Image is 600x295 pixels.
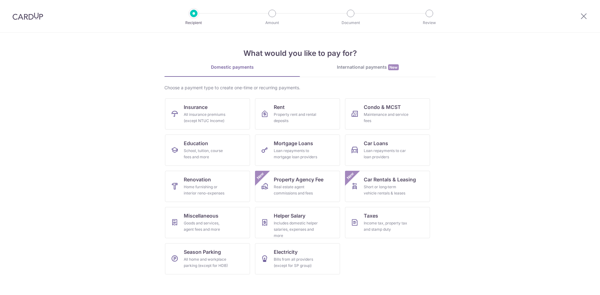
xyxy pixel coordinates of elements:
[165,243,250,274] a: Season ParkingAll home and workplace parking (except for HDB)
[364,111,409,124] div: Maintenance and service fees
[345,171,356,181] span: New
[255,171,340,202] a: Property Agency FeeReal estate agent commissions and feesNew
[345,98,430,130] a: Condo & MCSTMaintenance and service fees
[388,64,399,70] span: New
[274,248,297,256] span: Electricity
[300,64,436,71] div: International payments
[364,176,416,183] span: Car Rentals & Leasing
[165,207,250,238] a: MiscellaneousGoods and services, agent fees and more
[184,148,229,160] div: School, tuition, course fees and more
[164,48,436,59] h4: What would you like to pay for?
[274,220,319,239] div: Includes domestic helper salaries, expenses and more
[364,212,378,219] span: Taxes
[164,85,436,91] div: Choose a payment type to create one-time or recurring payments.
[274,212,305,219] span: Helper Salary
[184,220,229,233] div: Goods and services, agent fees and more
[274,176,323,183] span: Property Agency Fee
[274,111,319,124] div: Property rent and rental deposits
[364,148,409,160] div: Loan repayments to car loan providers
[560,276,594,292] iframe: Opens a widget where you can find more information
[184,140,208,147] span: Education
[345,171,430,202] a: Car Rentals & LeasingShort or long‑term vehicle rentals & leasesNew
[165,98,250,130] a: InsuranceAll insurance premiums (except NTUC Income)
[249,20,295,26] p: Amount
[184,111,229,124] div: All insurance premiums (except NTUC Income)
[255,243,340,274] a: ElectricityBills from all providers (except for SP group)
[164,64,300,70] div: Domestic payments
[184,184,229,196] div: Home furnishing or interior reno-expenses
[364,184,409,196] div: Short or long‑term vehicle rentals & leases
[184,176,211,183] span: Renovation
[255,171,266,181] span: New
[12,12,43,20] img: CardUp
[184,256,229,269] div: All home and workplace parking (except for HDB)
[274,103,285,111] span: Rent
[255,207,340,238] a: Helper SalaryIncludes domestic helper salaries, expenses and more
[171,20,217,26] p: Recipient
[274,184,319,196] div: Real estate agent commissions and fees
[184,103,207,111] span: Insurance
[274,148,319,160] div: Loan repayments to mortgage loan providers
[255,98,340,130] a: RentProperty rent and rental deposits
[165,135,250,166] a: EducationSchool, tuition, course fees and more
[345,207,430,238] a: TaxesIncome tax, property tax and stamp duty
[327,20,374,26] p: Document
[274,256,319,269] div: Bills from all providers (except for SP group)
[406,20,452,26] p: Review
[364,103,401,111] span: Condo & MCST
[184,248,221,256] span: Season Parking
[364,140,388,147] span: Car Loans
[165,171,250,202] a: RenovationHome furnishing or interior reno-expenses
[345,135,430,166] a: Car LoansLoan repayments to car loan providers
[364,220,409,233] div: Income tax, property tax and stamp duty
[184,212,218,219] span: Miscellaneous
[274,140,313,147] span: Mortgage Loans
[255,135,340,166] a: Mortgage LoansLoan repayments to mortgage loan providers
